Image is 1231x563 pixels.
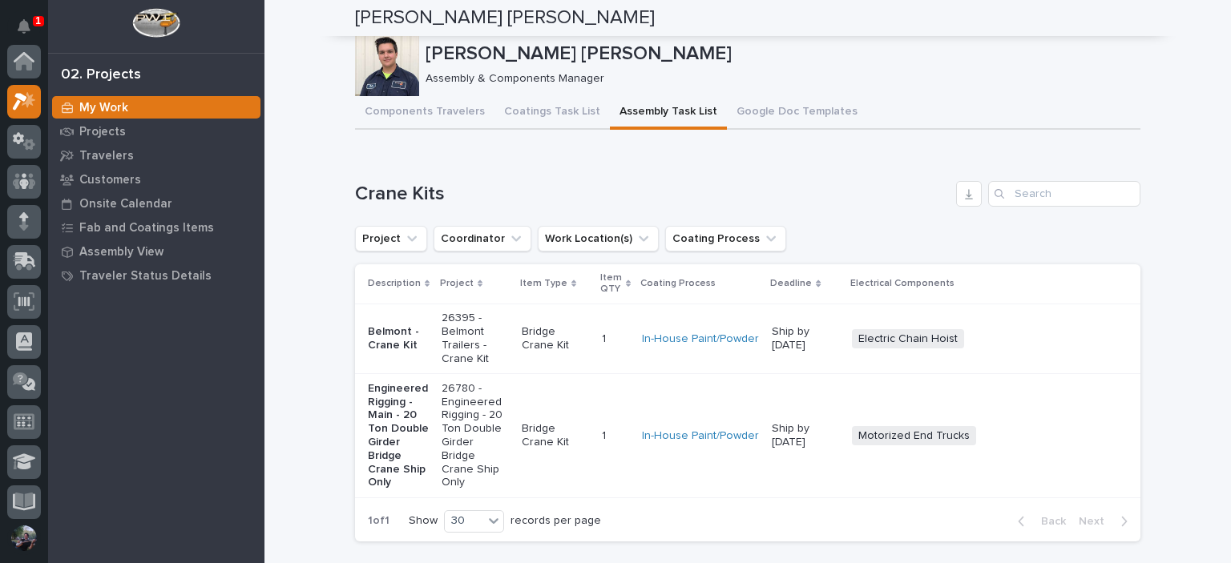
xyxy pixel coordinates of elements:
p: Traveler Status Details [79,269,212,284]
span: Back [1031,514,1066,529]
p: Belmont - Crane Kit [368,325,429,352]
h2: [PERSON_NAME] [PERSON_NAME] [355,6,655,30]
button: Components Travelers [355,96,494,130]
p: Assembly & Components Manager [426,72,1128,86]
p: Ship by [DATE] [772,422,839,449]
button: Next [1072,514,1140,529]
p: Description [368,275,421,292]
p: Show [409,514,438,528]
button: Back [1005,514,1072,529]
h1: Crane Kits [355,183,950,206]
p: Onsite Calendar [79,197,172,211]
div: 02. Projects [61,66,141,84]
a: Projects [48,119,264,143]
a: In-House Paint/Powder [642,429,759,443]
button: Coatings Task List [494,96,610,130]
div: Notifications1 [20,19,41,45]
button: Coating Process [665,226,786,251]
p: Bridge Crane Kit [522,422,589,449]
p: Bridge Crane Kit [522,325,589,352]
p: Electrical Components [850,275,955,292]
a: In-House Paint/Powder [642,332,759,346]
img: Workspace Logo [132,8,180,38]
p: Ship by [DATE] [772,325,839,352]
a: Traveler Status Details [48,263,264,288]
p: Travelers [79,149,134,163]
p: Fab and Coatings Items [79,221,214,235]
p: 1 of 1 [355,501,402,541]
button: Notifications [7,10,41,43]
button: Work Location(s) [538,226,659,251]
button: Project [355,226,427,251]
p: 1 [602,426,609,443]
p: Coating Process [640,275,716,292]
p: Project [440,275,474,292]
p: 26395 - Belmont Trailers - Crane Kit [442,312,509,365]
span: Motorized End Trucks [852,426,976,446]
button: Google Doc Templates [727,96,867,130]
p: Customers [79,173,141,187]
p: Item QTY [600,269,622,299]
p: Deadline [770,275,812,292]
a: Assembly View [48,239,264,263]
p: records per page [511,514,601,528]
button: Coordinator [434,226,531,251]
a: My Work [48,95,264,119]
p: Assembly View [79,245,163,259]
button: users-avatar [7,521,41,555]
p: 1 [602,329,609,346]
p: My Work [79,101,128,115]
button: Assembly Task List [610,96,727,130]
p: [PERSON_NAME] [PERSON_NAME] [426,42,1134,66]
p: 26780 - Engineered Rigging - 20 Ton Double Girder Bridge Crane Ship Only [442,382,509,489]
span: Electric Chain Hoist [852,329,964,349]
p: Item Type [520,275,567,292]
a: Travelers [48,143,264,167]
a: Fab and Coatings Items [48,215,264,239]
p: Engineered Rigging - Main - 20 Ton Double Girder Bridge Crane Ship Only [368,382,429,489]
div: 30 [445,513,483,529]
a: Customers [48,167,264,191]
p: Projects [79,125,126,139]
span: Next [1079,514,1114,529]
input: Search [988,181,1140,207]
a: Onsite Calendar [48,191,264,215]
p: 1 [35,15,41,26]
